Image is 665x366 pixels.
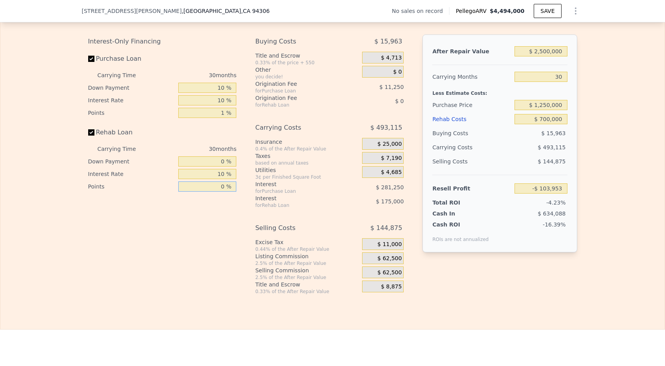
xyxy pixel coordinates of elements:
[98,143,149,155] div: Carrying Time
[541,130,565,136] span: $ 15,963
[255,34,342,49] div: Buying Costs
[490,8,525,14] span: $4,494,000
[376,198,404,205] span: $ 175,000
[376,184,404,190] span: $ 281,250
[538,210,565,217] span: $ 634,088
[377,255,402,262] span: $ 62,500
[88,168,176,180] div: Interest Rate
[381,54,402,62] span: $ 4,713
[88,52,176,66] label: Purchase Loan
[255,146,359,152] div: 0.4% of the After Repair Value
[182,7,270,15] span: , [GEOGRAPHIC_DATA]
[152,69,237,82] div: 30 months
[432,199,481,207] div: Total ROI
[432,228,489,243] div: ROIs are not annualized
[379,84,404,90] span: $ 11,250
[370,121,402,135] span: $ 493,115
[381,155,402,162] span: $ 7,190
[381,169,402,176] span: $ 4,685
[538,144,565,150] span: $ 493,115
[255,160,359,166] div: based on annual taxes
[98,69,149,82] div: Carrying Time
[152,143,237,155] div: 30 months
[255,274,359,281] div: 2.5% of the After Repair Value
[88,155,176,168] div: Down Payment
[255,121,342,135] div: Carrying Costs
[546,199,566,206] span: -4.23%
[88,125,176,140] label: Rehab Loan
[255,188,342,194] div: for Purchase Loan
[255,138,359,146] div: Insurance
[255,74,359,80] div: you decide!
[370,221,402,235] span: $ 144,875
[255,80,342,88] div: Origination Fee
[377,269,402,276] span: $ 62,500
[392,7,449,15] div: No sales on record
[432,221,489,228] div: Cash ROI
[538,158,565,165] span: $ 144,875
[88,107,176,119] div: Points
[432,84,567,98] div: Less Estimate Costs:
[255,281,359,288] div: Title and Escrow
[255,266,359,274] div: Selling Commission
[255,221,342,235] div: Selling Costs
[374,34,402,49] span: $ 15,963
[255,238,359,246] div: Excise Tax
[377,241,402,248] span: $ 11,000
[88,94,176,107] div: Interest Rate
[432,70,511,84] div: Carrying Months
[255,246,359,252] div: 0.44% of the After Repair Value
[432,154,511,169] div: Selling Costs
[255,180,342,188] div: Interest
[255,88,342,94] div: for Purchase Loan
[432,112,511,126] div: Rehab Costs
[534,4,561,18] button: SAVE
[255,60,359,66] div: 0.33% of the price + 550
[432,140,481,154] div: Carrying Costs
[255,174,359,180] div: 3¢ per Finished Square Foot
[255,166,359,174] div: Utilities
[543,221,565,228] span: -16.39%
[241,8,270,14] span: , CA 94306
[255,202,342,208] div: for Rehab Loan
[88,82,176,94] div: Down Payment
[255,94,342,102] div: Origination Fee
[432,181,511,196] div: Resell Profit
[381,283,402,290] span: $ 8,875
[568,3,583,19] button: Show Options
[255,260,359,266] div: 2.5% of the After Repair Value
[82,7,182,15] span: [STREET_ADDRESS][PERSON_NAME]
[393,69,402,76] span: $ 0
[88,34,237,49] div: Interest-Only Financing
[255,288,359,295] div: 0.33% of the After Repair Value
[432,44,511,58] div: After Repair Value
[255,102,342,108] div: for Rehab Loan
[255,152,359,160] div: Taxes
[377,141,402,148] span: $ 25,000
[88,56,94,62] input: Purchase Loan
[255,66,359,74] div: Other
[432,126,511,140] div: Buying Costs
[456,7,490,15] span: Pellego ARV
[432,98,511,112] div: Purchase Price
[255,52,359,60] div: Title and Escrow
[255,194,342,202] div: Interest
[395,98,404,104] span: $ 0
[255,252,359,260] div: Listing Commission
[88,129,94,136] input: Rehab Loan
[88,180,176,193] div: Points
[432,210,481,217] div: Cash In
